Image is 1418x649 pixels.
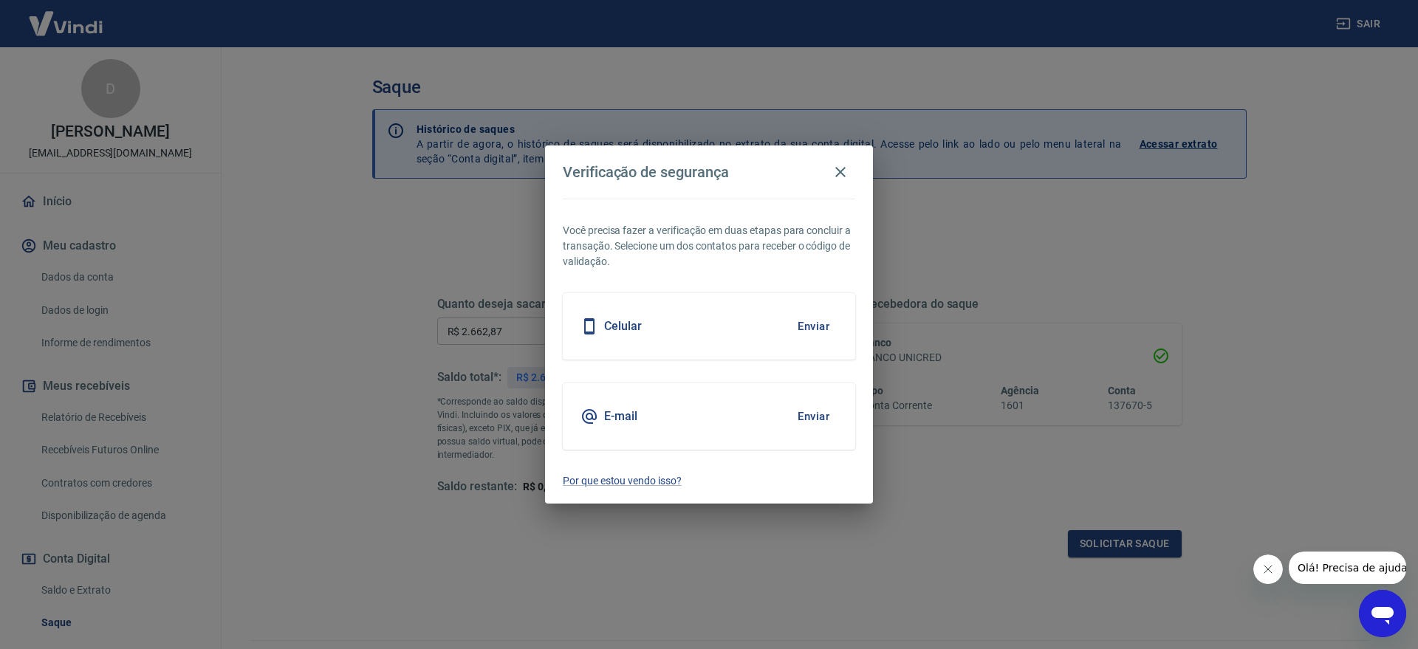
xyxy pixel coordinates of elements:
a: Por que estou vendo isso? [563,473,855,489]
button: Enviar [790,401,838,432]
span: Olá! Precisa de ajuda? [9,10,124,22]
h5: E-mail [604,409,637,424]
iframe: Botão para abrir a janela de mensagens [1359,590,1406,637]
iframe: Mensagem da empresa [1289,552,1406,584]
h4: Verificação de segurança [563,163,729,181]
h5: Celular [604,319,642,334]
p: Você precisa fazer a verificação em duas etapas para concluir a transação. Selecione um dos conta... [563,223,855,269]
iframe: Fechar mensagem [1253,554,1283,584]
button: Enviar [790,311,838,342]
